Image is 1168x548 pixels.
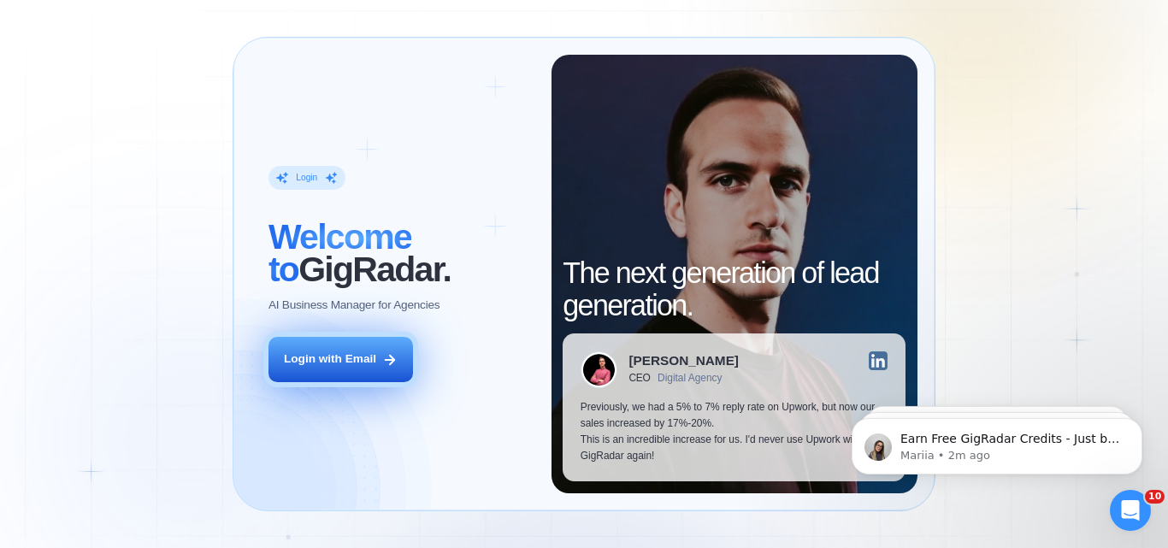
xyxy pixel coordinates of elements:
[1145,490,1165,504] span: 10
[284,351,376,368] div: Login with Email
[581,399,888,463] p: Previously, we had a 5% to 7% reply rate on Upwork, but now our sales increased by 17%-20%. This ...
[1110,490,1151,531] iframe: Intercom live chat
[296,172,317,184] div: Login
[268,221,534,286] h2: ‍ GigRadar.
[268,298,439,314] p: AI Business Manager for Agencies
[628,373,650,385] div: CEO
[826,382,1168,502] iframe: Intercom notifications message
[268,337,413,382] button: Login with Email
[628,354,739,367] div: [PERSON_NAME]
[563,257,905,321] h2: The next generation of lead generation.
[268,217,411,289] span: Welcome to
[658,373,722,385] div: Digital Agency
